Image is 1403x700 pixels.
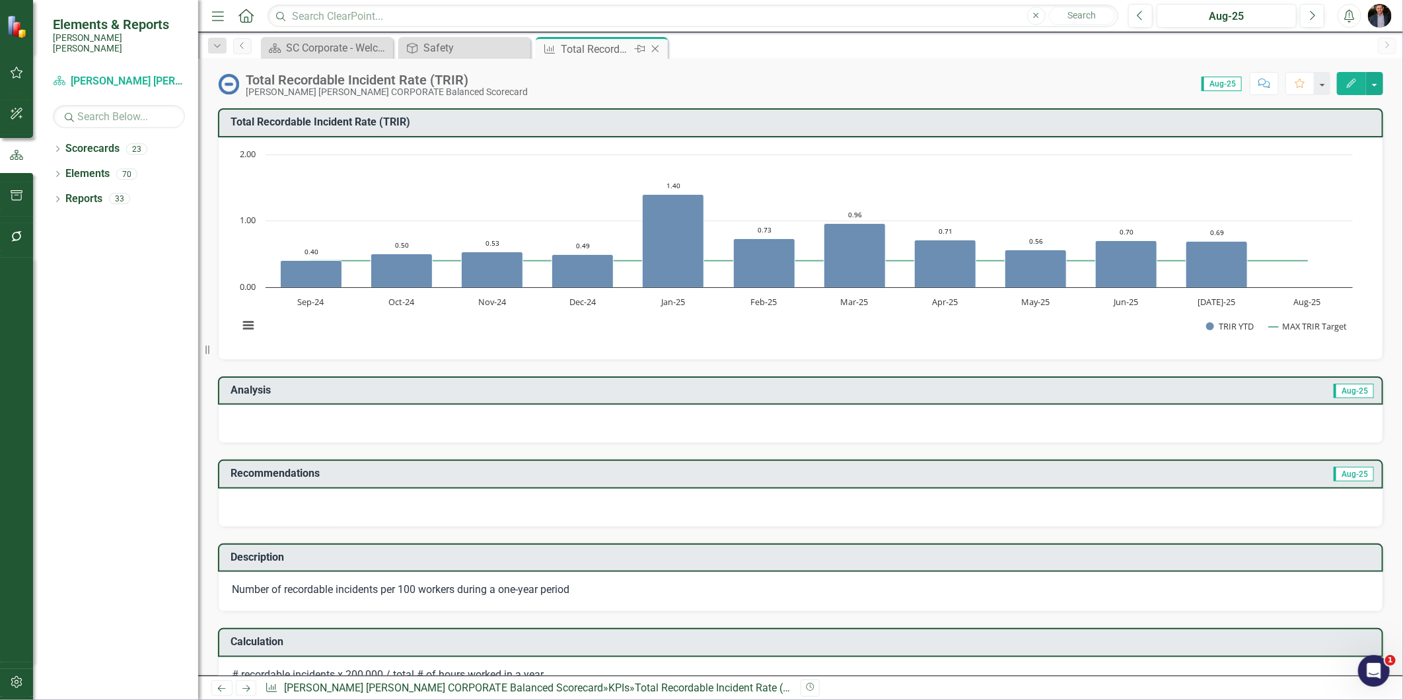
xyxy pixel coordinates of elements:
text: Apr-25 [932,296,958,308]
span: Aug-25 [1334,384,1374,398]
text: Dec-24 [569,296,596,308]
text: 0.70 [1120,227,1133,236]
text: 0.00 [240,281,256,293]
text: 0.49 [576,241,590,250]
h3: Calculation [231,636,1375,648]
img: ClearPoint Strategy [7,15,30,38]
input: Search Below... [53,105,185,128]
img: No Information [218,73,239,94]
div: » » [265,681,791,696]
text: 0.53 [486,238,499,248]
path: Mar-25, 0.96. TRIR YTD. [824,223,886,287]
div: Safety [423,40,527,56]
path: Dec-24, 0.49. TRIR YTD. [552,254,614,287]
path: May-25, 0.56. TRIR YTD. [1005,250,1067,287]
div: Aug-25 [1161,9,1292,24]
span: Elements & Reports [53,17,185,32]
iframe: Intercom live chat [1358,655,1390,687]
span: 1 [1385,655,1396,666]
path: Apr-25, 0.71. TRIR YTD. [915,240,976,287]
span: Number of recordable incidents per 100 workers during a one-year period [232,583,569,596]
text: 0.71 [939,227,953,236]
path: Jul-25, 0.69. TRIR YTD. [1186,241,1248,287]
text: MAX TRIR Target [1282,320,1347,332]
a: Safety [402,40,527,56]
text: Mar-25 [841,296,869,308]
path: Feb-25, 0.73. TRIR YTD. [734,238,795,287]
text: Jun-25 [1113,296,1139,308]
input: Search ClearPoint... [268,5,1118,28]
div: SC Corporate - Welcome to ClearPoint [286,40,390,56]
div: 70 [116,168,137,180]
text: 0.50 [395,240,409,250]
text: 0.96 [848,210,862,219]
text: May-25 [1021,296,1050,308]
text: Feb-25 [750,296,777,308]
a: Elements [65,166,110,182]
text: Oct-24 [388,296,415,308]
path: Jun-25, 0.7. TRIR YTD. [1096,240,1157,287]
h3: Description [231,551,1375,563]
text: 0.69 [1210,228,1224,237]
div: # recordable incidents x 200,000 / total # of hours worked in a year [232,668,1369,683]
g: MAX TRIR Target, series 2 of 2. Line with 12 data points. [308,258,1311,263]
span: Aug-25 [1202,77,1242,91]
button: Aug-25 [1157,4,1297,28]
path: Oct-24, 0.5. TRIR YTD. [371,254,433,287]
text: 1.40 [666,181,680,190]
a: SC Corporate - Welcome to ClearPoint [264,40,390,56]
img: Chris Amodeo [1368,4,1392,28]
div: Total Recordable Incident Rate (TRIR) [246,73,528,87]
div: [PERSON_NAME] [PERSON_NAME] CORPORATE Balanced Scorecard [246,87,528,97]
h3: Analysis [231,384,794,396]
text: 0.73 [758,225,772,234]
text: Aug-25 [1294,296,1321,308]
a: KPIs [608,682,630,694]
h3: Total Recordable Incident Rate (TRIR)​ [231,116,1375,128]
text: [DATE]-25 [1198,296,1236,308]
div: Total Recordable Incident Rate (TRIR) [635,682,809,694]
span: Search [1067,10,1096,20]
button: Show MAX TRIR Target [1269,321,1348,332]
div: Chart. Highcharts interactive chart. [232,148,1369,346]
text: Nov-24 [478,296,507,308]
h3: Recommendations [231,468,1011,479]
button: View chart menu, Chart [239,316,258,334]
a: Scorecards [65,141,120,157]
text: 0.40 [305,247,318,256]
button: Show TRIR YTD [1206,321,1254,332]
small: [PERSON_NAME] [PERSON_NAME] [53,32,185,54]
text: 0.56 [1029,236,1043,246]
text: 1.00 [240,214,256,226]
span: Aug-25 [1334,467,1374,481]
a: [PERSON_NAME] [PERSON_NAME] CORPORATE Balanced Scorecard [53,74,185,89]
path: Sep-24, 0.4. TRIR YTD. [281,260,342,287]
text: 2.00 [240,148,256,160]
div: Total Recordable Incident Rate (TRIR) [561,41,631,57]
div: 23 [126,143,147,155]
div: 33 [109,193,130,205]
a: Reports [65,192,102,207]
text: Jan-25 [660,296,685,308]
path: Nov-24, 0.53. TRIR YTD. [462,252,523,287]
svg: Interactive chart [232,148,1359,346]
text: Sep-24 [298,296,325,308]
path: Jan-25, 1.4. TRIR YTD. [643,194,704,287]
text: TRIR YTD [1219,320,1254,332]
button: Search [1049,7,1115,25]
a: [PERSON_NAME] [PERSON_NAME] CORPORATE Balanced Scorecard [284,682,603,694]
